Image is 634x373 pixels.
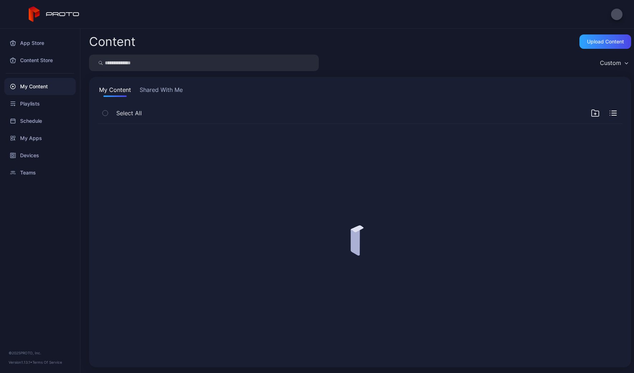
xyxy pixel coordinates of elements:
[32,360,62,364] a: Terms Of Service
[4,52,76,69] a: Content Store
[600,59,621,66] div: Custom
[9,350,71,356] div: © 2025 PROTO, Inc.
[4,112,76,130] a: Schedule
[4,34,76,52] a: App Store
[138,85,184,97] button: Shared With Me
[116,109,142,117] span: Select All
[4,95,76,112] a: Playlists
[4,130,76,147] a: My Apps
[9,360,32,364] span: Version 1.13.1 •
[596,55,631,71] button: Custom
[98,85,132,97] button: My Content
[4,164,76,181] a: Teams
[89,36,135,48] div: Content
[587,39,624,45] div: Upload Content
[4,147,76,164] a: Devices
[579,34,631,49] button: Upload Content
[4,78,76,95] a: My Content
